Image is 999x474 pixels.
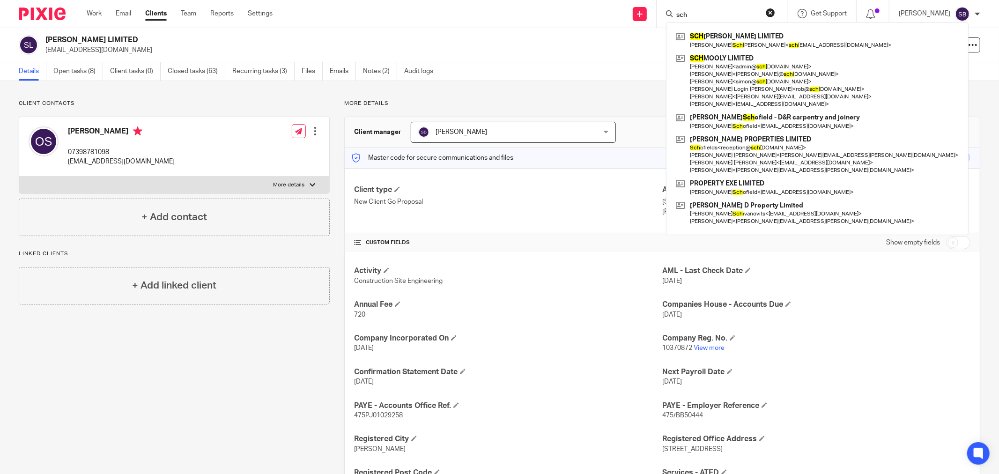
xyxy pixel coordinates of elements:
h4: Address [662,185,970,195]
h4: Activity [354,266,662,276]
a: Notes (2) [363,62,397,81]
h4: AML - Last Check Date [662,266,970,276]
span: [PERSON_NAME] [436,129,487,135]
a: Closed tasks (63) [168,62,225,81]
p: Client contacts [19,100,330,107]
h4: Confirmation Statement Date [354,367,662,377]
a: Emails [330,62,356,81]
p: More details [274,181,305,189]
span: [DATE] [662,378,682,385]
a: Work [87,9,102,18]
img: svg%3E [29,126,59,156]
p: New Client Go Proposal [354,197,662,207]
a: Files [302,62,323,81]
span: [DATE] [662,278,682,284]
span: [STREET_ADDRESS] [662,446,723,452]
h4: Companies House - Accounts Due [662,300,970,310]
h4: Next Payroll Date [662,367,970,377]
input: Search [675,11,760,20]
label: Show empty fields [886,238,940,247]
h4: CUSTOM FIELDS [354,239,662,246]
a: Reports [210,9,234,18]
h3: Client manager [354,127,401,137]
h4: Registered City [354,434,662,444]
p: [STREET_ADDRESS] [662,197,970,207]
h4: PAYE - Accounts Office Ref. [354,401,662,411]
p: [EMAIL_ADDRESS][DOMAIN_NAME] [68,157,175,166]
a: Open tasks (8) [53,62,103,81]
h4: + Add contact [141,210,207,224]
a: Audit logs [404,62,440,81]
a: Client tasks (0) [110,62,161,81]
p: 07398781098 [68,148,175,157]
img: svg%3E [418,126,429,138]
p: [EMAIL_ADDRESS][DOMAIN_NAME] [45,45,853,55]
h4: PAYE - Employer Reference [662,401,970,411]
h4: Registered Office Address [662,434,970,444]
img: svg%3E [19,35,38,55]
a: View more [694,345,725,351]
span: [DATE] [354,345,374,351]
img: svg%3E [955,7,970,22]
span: Construction Site Engineering [354,278,443,284]
a: Settings [248,9,273,18]
span: 720 [354,311,365,318]
img: Pixie [19,7,66,20]
span: 475PJ01029258 [354,412,403,419]
a: Details [19,62,46,81]
h4: Company Incorporated On [354,333,662,343]
h4: Company Reg. No. [662,333,970,343]
p: Linked clients [19,250,330,258]
a: Team [181,9,196,18]
p: Master code for secure communications and files [352,153,513,163]
a: Clients [145,9,167,18]
i: Primary [133,126,142,136]
span: 10370872 [662,345,692,351]
p: [PERSON_NAME] [899,9,950,18]
span: [DATE] [354,378,374,385]
span: 475/BB50444 [662,412,703,419]
a: Recurring tasks (3) [232,62,295,81]
p: [PERSON_NAME], BH15 2ES [662,207,970,216]
span: [PERSON_NAME] [354,446,406,452]
button: Clear [766,8,775,17]
h4: + Add linked client [132,278,216,293]
h4: Client type [354,185,662,195]
p: More details [344,100,980,107]
span: Get Support [811,10,847,17]
h4: Annual Fee [354,300,662,310]
a: Email [116,9,131,18]
h4: [PERSON_NAME] [68,126,175,138]
span: [DATE] [662,311,682,318]
h2: [PERSON_NAME] LIMITED [45,35,691,45]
